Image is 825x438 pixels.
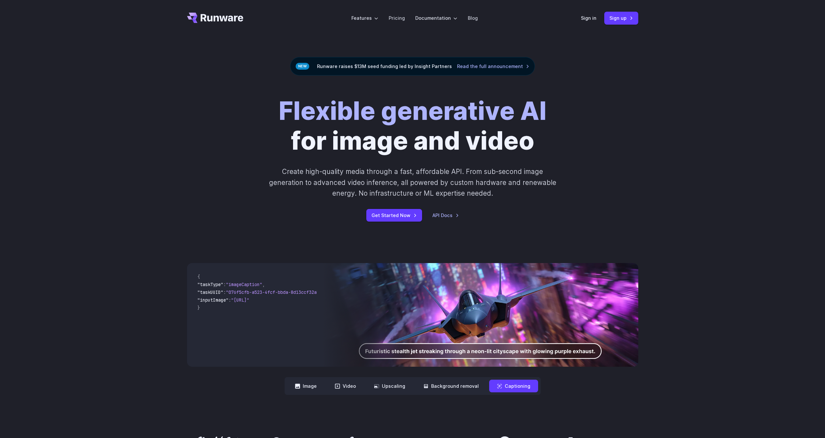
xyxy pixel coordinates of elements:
a: Read the full announcement [457,63,529,70]
div: Runware raises $13M seed funding led by Insight Partners [290,57,535,75]
a: Sign up [604,12,638,24]
span: : [223,282,226,287]
button: Background removal [416,380,487,392]
span: "[URL]" [231,297,249,303]
label: Documentation [415,14,457,22]
p: Create high-quality media through a fast, affordable API. From sub-second image generation to adv... [268,166,557,199]
label: Features [351,14,378,22]
button: Video [327,380,364,392]
span: "taskType" [197,282,223,287]
span: { [197,274,200,280]
span: "076f5cfb-a523-4fcf-bbda-8d13ccf32a75" [226,289,324,295]
span: : [223,289,226,295]
span: "inputImage" [197,297,229,303]
button: Upscaling [366,380,413,392]
span: , [262,282,265,287]
a: Get Started Now [366,209,422,222]
a: Blog [468,14,478,22]
span: "imageCaption" [226,282,262,287]
span: : [229,297,231,303]
h1: for image and video [279,96,547,156]
button: Captioning [489,380,538,392]
a: Sign in [581,14,596,22]
strong: Flexible generative AI [279,96,547,126]
a: API Docs [432,212,459,219]
button: Image [287,380,324,392]
img: Futuristic stealth jet streaking through a neon-lit cityscape with glowing purple exhaust [322,263,638,367]
a: Pricing [389,14,405,22]
a: Go to / [187,13,243,23]
span: "taskUUID" [197,289,223,295]
span: } [197,305,200,311]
